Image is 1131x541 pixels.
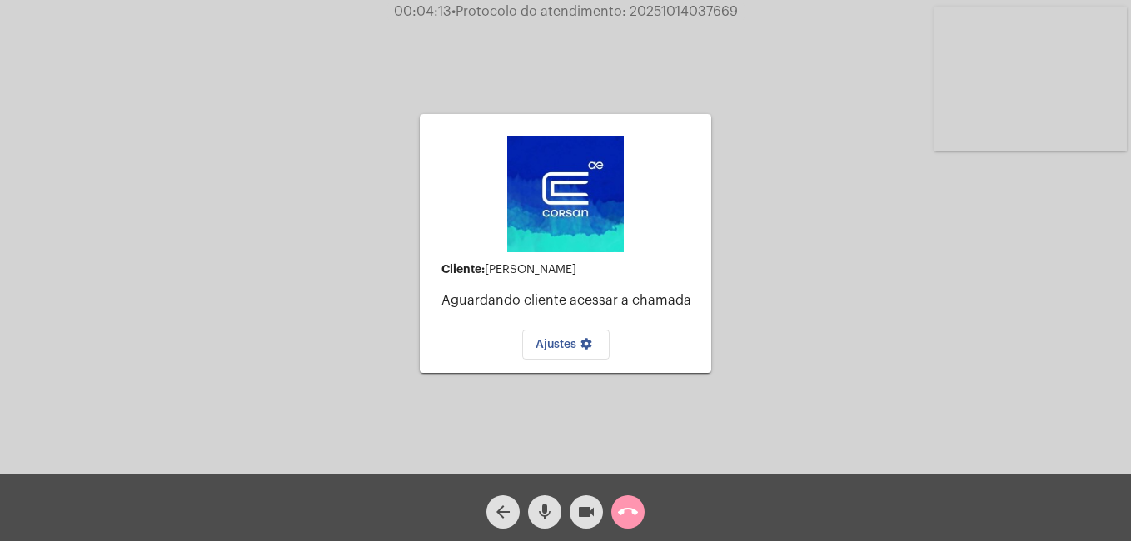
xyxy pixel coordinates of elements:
span: • [451,5,456,18]
img: d4669ae0-8c07-2337-4f67-34b0df7f5ae4.jpeg [507,136,624,252]
p: Aguardando cliente acessar a chamada [441,293,698,308]
mat-icon: settings [576,337,596,357]
span: Protocolo do atendimento: 20251014037669 [451,5,738,18]
strong: Cliente: [441,263,485,275]
div: [PERSON_NAME] [441,263,698,276]
mat-icon: arrow_back [493,502,513,522]
span: Ajustes [536,339,596,350]
mat-icon: videocam [576,502,596,522]
mat-icon: mic [535,502,555,522]
span: 00:04:13 [394,5,451,18]
mat-icon: call_end [618,502,638,522]
button: Ajustes [522,330,610,360]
